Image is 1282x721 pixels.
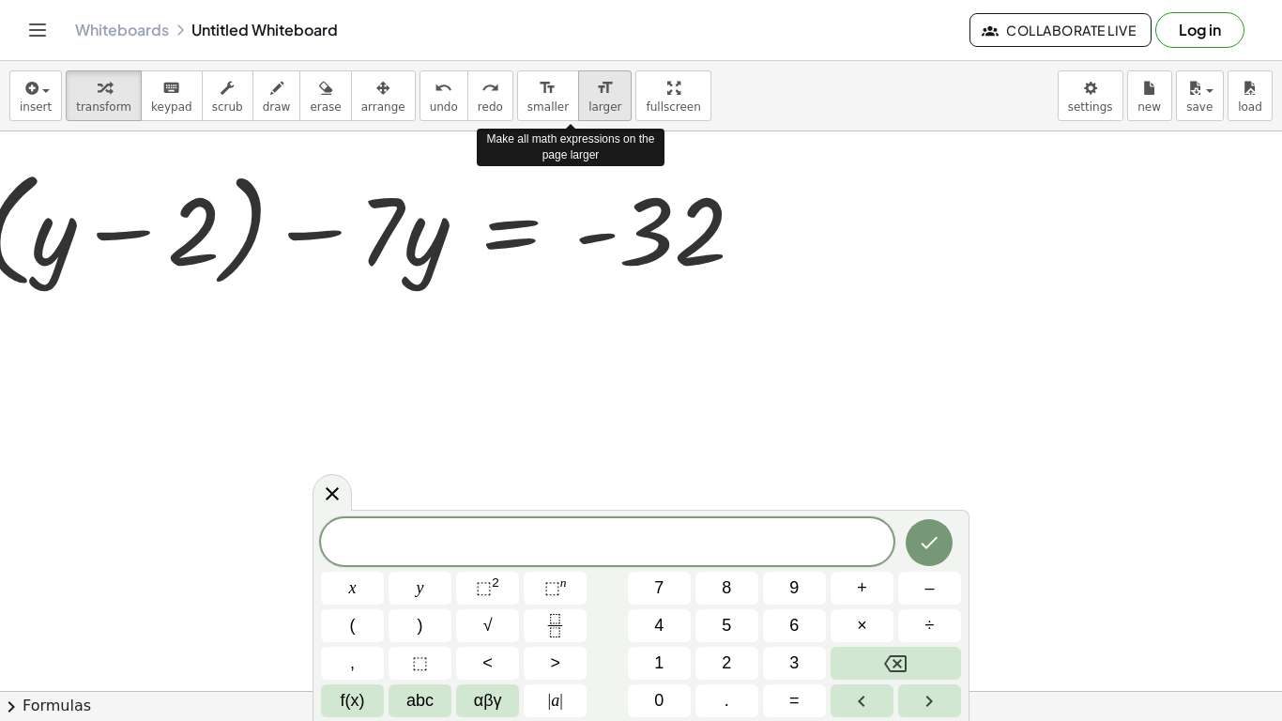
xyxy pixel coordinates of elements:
button: format_sizelarger [578,70,632,121]
span: draw [263,100,291,114]
button: Squared [456,572,519,605]
span: – [924,575,934,601]
span: . [725,688,729,713]
button: Log in [1155,12,1244,48]
span: ( [350,613,356,638]
span: redo [478,100,503,114]
button: Less than [456,647,519,680]
span: new [1137,100,1161,114]
span: keypad [151,100,192,114]
button: Greater than [524,647,587,680]
span: scrub [212,100,243,114]
span: ÷ [925,613,935,638]
span: > [550,651,560,676]
button: 1 [628,647,691,680]
button: keyboardkeypad [141,70,203,121]
button: Fraction [524,609,587,642]
button: 9 [763,572,826,605]
button: ( [321,609,384,642]
span: transform [76,100,131,114]
i: format_size [596,77,614,100]
i: undo [435,77,452,100]
button: Absolute value [524,684,587,717]
button: 0 [628,684,691,717]
span: ⬚ [476,578,492,597]
span: 6 [789,613,799,638]
button: Backspace [831,647,961,680]
span: ) [418,613,423,638]
button: Minus [898,572,961,605]
button: 8 [695,572,758,605]
button: redoredo [467,70,513,121]
span: undo [430,100,458,114]
span: load [1238,100,1262,114]
i: redo [481,77,499,100]
button: arrange [351,70,416,121]
button: 3 [763,647,826,680]
button: Done [906,519,953,566]
button: save [1176,70,1224,121]
button: Left arrow [831,684,893,717]
button: Alphabet [389,684,451,717]
button: Plus [831,572,893,605]
span: larger [588,100,621,114]
button: Square root [456,609,519,642]
span: f(x) [341,688,365,713]
span: 9 [789,575,799,601]
button: 4 [628,609,691,642]
span: | [548,691,552,710]
button: x [321,572,384,605]
span: = [789,688,800,713]
a: Whiteboards [75,21,169,39]
button: load [1228,70,1273,121]
button: new [1127,70,1172,121]
button: transform [66,70,142,121]
span: 1 [654,651,664,676]
span: 0 [654,688,664,713]
div: Make all math expressions on the page larger [477,129,664,166]
button: insert [9,70,62,121]
button: fullscreen [635,70,710,121]
span: , [350,651,355,676]
span: 7 [654,575,664,601]
span: αβγ [474,688,502,713]
span: y [417,575,424,601]
button: Greek alphabet [456,684,519,717]
button: undoundo [420,70,468,121]
span: 4 [654,613,664,638]
button: ) [389,609,451,642]
span: 3 [789,651,799,676]
button: erase [299,70,351,121]
button: 5 [695,609,758,642]
span: settings [1068,100,1113,114]
span: insert [20,100,52,114]
span: + [857,575,867,601]
button: Equals [763,684,826,717]
button: Superscript [524,572,587,605]
span: a [548,688,563,713]
span: abc [406,688,434,713]
span: fullscreen [646,100,700,114]
span: x [349,575,357,601]
button: y [389,572,451,605]
button: , [321,647,384,680]
button: Functions [321,684,384,717]
button: Divide [898,609,961,642]
button: settings [1058,70,1123,121]
sup: 2 [492,575,499,590]
span: arrange [361,100,405,114]
span: erase [310,100,341,114]
span: Collaborate Live [985,22,1136,38]
span: 2 [722,651,731,676]
button: draw [252,70,301,121]
button: Collaborate Live [969,13,1152,47]
span: ⬚ [544,578,560,597]
button: Toggle navigation [23,15,53,45]
sup: n [560,575,567,590]
span: ⬚ [412,651,428,676]
button: Right arrow [898,684,961,717]
span: 8 [722,575,731,601]
button: 2 [695,647,758,680]
i: keyboard [162,77,180,100]
i: format_size [539,77,557,100]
